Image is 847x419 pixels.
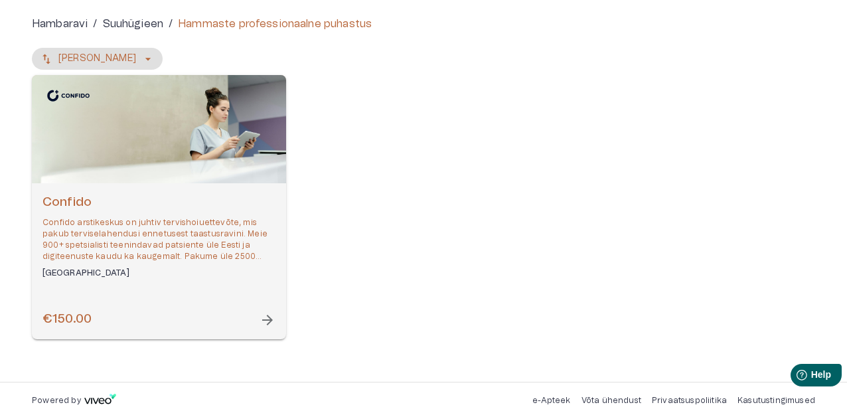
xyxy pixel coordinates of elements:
[32,75,286,339] a: Open selected supplier available booking dates
[737,396,815,404] a: Kasutustingimused
[42,217,275,263] p: Confido arstikeskus on juhtiv tervishoiuettevõte, mis pakub terviselahendusi ennetusest taastusra...
[58,52,136,66] p: [PERSON_NAME]
[652,396,727,404] a: Privaatsuspoliitika
[42,311,92,329] h6: €150.00
[32,48,163,70] button: [PERSON_NAME]
[178,16,372,32] p: Hammaste professionaalne puhastus
[581,395,641,406] p: Võta ühendust
[32,16,88,32] a: Hambaravi
[743,359,847,396] iframe: Help widget launcher
[103,16,164,32] a: Suuhügieen
[42,85,95,106] img: Confido logo
[260,312,275,328] span: arrow_forward
[42,268,275,279] h6: [GEOGRAPHIC_DATA]
[42,194,275,212] h6: Confido
[32,395,81,406] p: Powered by
[93,16,97,32] p: /
[169,16,173,32] p: /
[532,396,570,404] a: e-Apteek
